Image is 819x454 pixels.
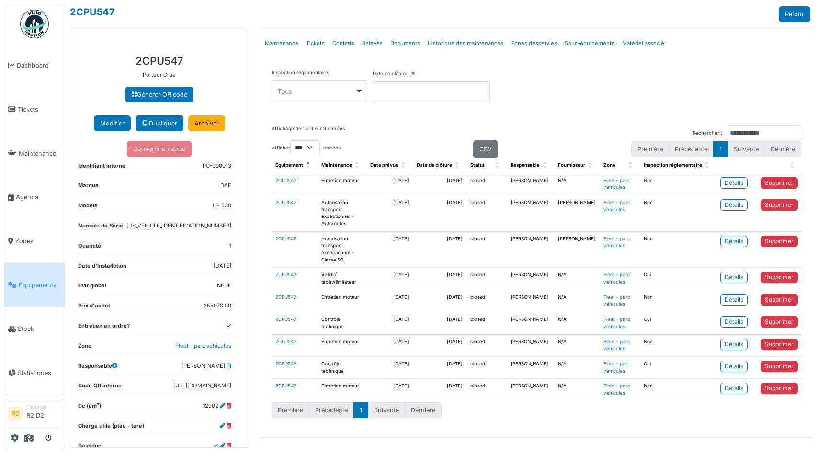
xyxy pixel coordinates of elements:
label: Inspection réglementaire [272,69,328,77]
div: Manager [26,403,61,410]
td: Non [640,195,717,231]
td: [DATE] [366,195,413,231]
button: 1 [353,402,368,418]
td: [DATE] [413,195,466,231]
td: N/A [554,379,600,401]
a: Archiver [188,115,225,131]
a: Supprimer [761,383,798,394]
td: [DATE] [413,173,466,195]
div: Supprimer [765,237,794,246]
td: [PERSON_NAME] [507,268,554,290]
div: Supprimer [765,295,794,304]
td: [DATE] [413,268,466,290]
td: closed [466,231,507,268]
span: Date de clôture: Activate to sort [455,158,461,173]
td: N/A [554,334,600,356]
a: 2CPU547 [275,272,296,277]
a: Fleet - parc véhicules [603,200,630,212]
td: Non [640,379,717,401]
td: Non [640,290,717,312]
a: Fleet - parc véhicules [603,178,630,190]
a: Détails [720,339,748,350]
dt: Date d'Installation [78,262,126,274]
dd: PG-000013 [203,162,231,170]
a: Documents [387,32,424,55]
td: [DATE] [366,173,413,195]
nav: pagination [272,402,802,418]
a: 2CPU547 [275,236,296,241]
td: [PERSON_NAME] [507,379,554,401]
dd: [US_VEHICLE_IDENTIFICATION_NUMBER] [126,222,231,230]
td: N/A [554,173,600,195]
a: Agenda [4,175,65,219]
div: Supprimer [765,340,794,349]
a: Fleet - parc véhicules [603,272,630,284]
td: Contrôle technique [318,312,366,334]
span: Date prévue [370,162,398,168]
span: Zone [603,162,615,168]
dd: 12902 [203,402,231,410]
div: Supprimer [765,362,794,371]
a: RD ManagerR2 D2 [8,403,61,426]
div: Affichage de 1 à 9 sur 9 entrées [272,125,345,140]
span: Équipement: Activate to invert sorting [306,158,312,173]
a: Historique des maintenances [424,32,507,55]
td: [DATE] [413,356,466,378]
a: Tickets [4,88,65,132]
a: 2CPU547 [275,361,296,366]
a: Supprimer [761,199,798,211]
td: Entretien moteur [318,379,366,401]
a: 2CPU547 [275,317,296,322]
a: Fleet - parc véhicules [603,236,630,249]
span: Dashboard [17,61,61,70]
button: Modifier [94,115,131,131]
td: [PERSON_NAME] [507,173,554,195]
td: Oui [640,356,717,378]
dt: Identifiant interne [78,162,125,174]
a: Détails [720,272,748,283]
a: Zones [4,219,65,263]
td: closed [466,268,507,290]
span: Zones [15,237,61,246]
div: Supprimer [765,273,794,282]
a: Dupliquer [136,115,183,131]
a: Détails [720,383,748,394]
dt: Code QR interne [78,382,122,394]
td: [DATE] [413,379,466,401]
a: Supprimer [761,339,798,350]
td: Entretien moteur [318,334,366,356]
span: : Activate to sort [790,158,796,173]
button: 1 [713,141,728,157]
dt: Cc (cm³) [78,402,101,414]
td: closed [466,290,507,312]
dt: Quantité [78,242,101,254]
div: Détails [725,318,743,326]
dd: CF 530 [213,202,231,210]
a: Fleet - parc véhicules [603,295,630,307]
dt: Numéro de Série [78,222,123,234]
div: Détails [725,340,743,349]
td: [PERSON_NAME] [507,231,554,268]
span: Fournisseur: Activate to sort [588,158,594,173]
a: 2CPU547 [275,200,296,205]
dt: Prix d'achat [78,302,110,314]
td: [DATE] [366,312,413,334]
a: Fleet - parc véhicules [603,383,630,396]
td: [DATE] [366,334,413,356]
nav: pagination [631,141,801,157]
span: Maintenance: Activate to sort [355,158,361,173]
td: Non [640,231,717,268]
td: N/A [554,290,600,312]
td: Non [640,173,717,195]
a: Générer QR code [125,87,193,102]
span: Maintenance [321,162,352,168]
a: Détails [720,236,748,247]
dd: [PERSON_NAME] [182,362,231,370]
span: Agenda [16,193,61,202]
a: Équipements [4,263,65,307]
td: N/A [554,356,600,378]
a: Supprimer [761,177,798,189]
a: Supprimer [761,361,798,372]
dt: Responsable [78,362,117,374]
button: CSV [473,140,498,158]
